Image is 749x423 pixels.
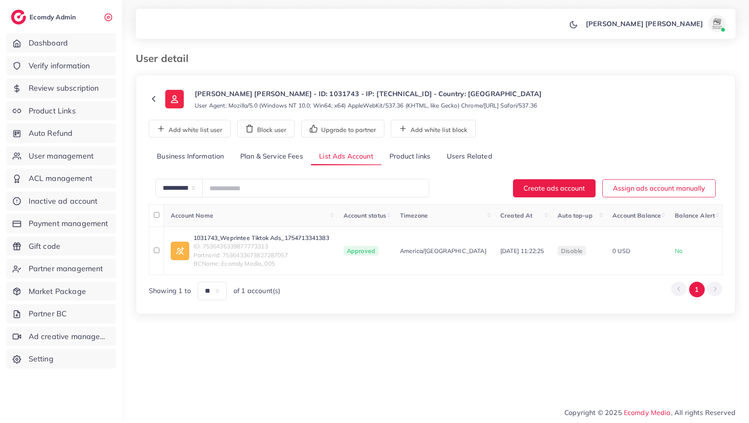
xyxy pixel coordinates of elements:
span: ID: 7536436339877773313 [193,242,329,251]
span: Dashboard [29,38,68,48]
span: PartnerId: 7536433673827287057 [193,251,329,259]
img: avatar [709,15,725,32]
span: 0 USD [612,247,630,255]
span: Account status [344,212,386,219]
p: [PERSON_NAME] [PERSON_NAME] - ID: 1031743 - IP: [TECHNICAL_ID] - Country: [GEOGRAPHIC_DATA] [195,89,542,99]
span: Gift code [29,241,60,252]
span: ACL management [29,173,92,184]
span: of 1 account(s) [234,286,280,296]
img: ic-ad-info.7fc67b75.svg [171,242,189,260]
a: Partner BC [6,304,116,323]
span: Setting [29,353,54,364]
a: Ecomdy Media [624,408,671,417]
a: Market Package [6,282,116,301]
span: Account Name [171,212,213,219]
span: [DATE] 11:22:25 [500,247,544,255]
span: Account Balance [612,212,661,219]
span: Auto Refund [29,128,73,139]
small: User Agent: Mozilla/5.0 (Windows NT 10.0; Win64; x64) AppleWebKit/537.36 (KHTML, like Gecko) Chro... [195,101,537,110]
a: List Ads Account [311,148,381,166]
a: Ad creative management [6,327,116,346]
button: Assign ads account manually [602,179,716,197]
h3: User detail [136,52,195,65]
a: Product links [381,148,438,166]
a: Verify information [6,56,116,75]
button: Add white list user [149,120,231,137]
span: Partner BC [29,308,67,319]
span: Product Links [29,105,76,116]
button: Add white list block [391,120,476,137]
span: User management [29,151,94,162]
a: Gift code [6,237,116,256]
span: Ad creative management [29,331,110,342]
img: ic-user-info.36bf1079.svg [165,90,184,108]
span: Balance Alert [675,212,715,219]
a: 1031743_Weprintee Tiktok Ads_1754713341383 [193,234,329,242]
a: Business Information [149,148,232,166]
span: Timezone [400,212,428,219]
p: [PERSON_NAME] [PERSON_NAME] [586,19,703,29]
a: Users Related [438,148,500,166]
a: Inactive ad account [6,191,116,211]
button: Block user [237,120,295,137]
span: BCName: Ecomdy Media_005 [193,259,329,268]
button: Go to page 1 [689,282,705,297]
span: Partner management [29,263,103,274]
img: logo [11,10,26,24]
span: Inactive ad account [29,196,98,207]
span: Auto top-up [558,212,593,219]
span: Payment management [29,218,108,229]
a: Product Links [6,101,116,121]
a: Auto Refund [6,124,116,143]
a: Partner management [6,259,116,278]
a: Setting [6,349,116,369]
span: Showing 1 to [149,286,191,296]
span: America/[GEOGRAPHIC_DATA] [400,247,486,255]
h2: Ecomdy Admin [30,13,78,21]
span: Market Package [29,286,86,297]
a: User management [6,146,116,166]
span: Copyright © 2025 [564,407,736,418]
a: Payment management [6,214,116,233]
span: Created At [500,212,533,219]
a: Plan & Service Fees [232,148,311,166]
span: , All rights Reserved [671,407,736,418]
span: disable [561,247,583,255]
span: Review subscription [29,83,99,94]
ul: Pagination [671,282,722,297]
a: ACL management [6,169,116,188]
button: Create ads account [513,179,596,197]
span: Approved [344,246,379,256]
a: [PERSON_NAME] [PERSON_NAME]avatar [581,15,729,32]
a: logoEcomdy Admin [11,10,78,24]
a: Dashboard [6,33,116,53]
span: No [675,247,682,255]
button: Upgrade to partner [301,120,384,137]
a: Review subscription [6,78,116,98]
span: Verify information [29,60,90,71]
